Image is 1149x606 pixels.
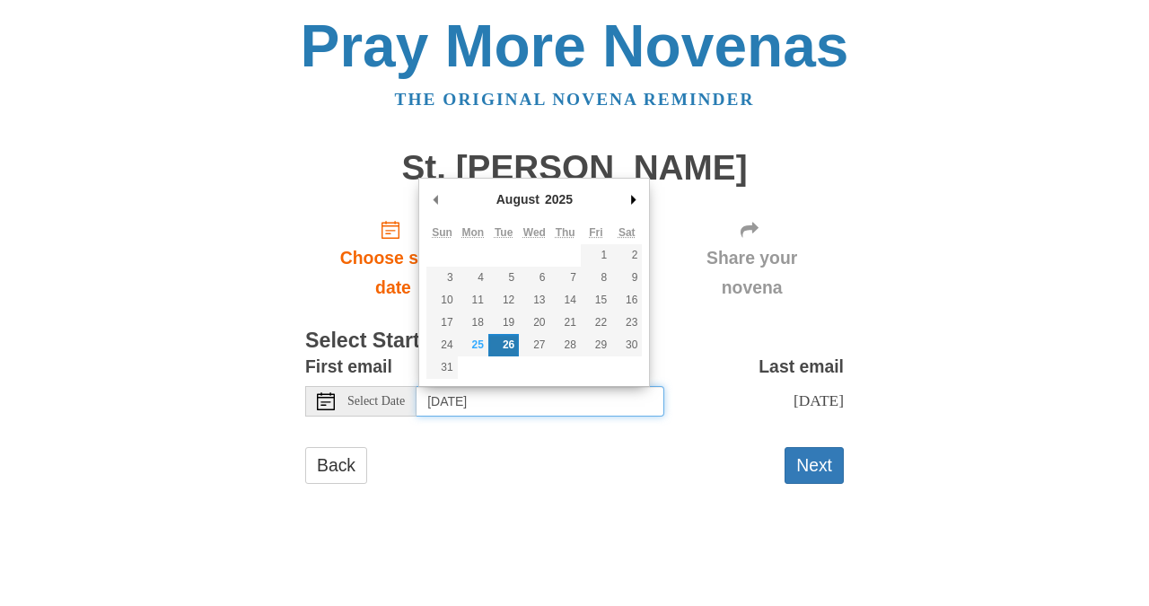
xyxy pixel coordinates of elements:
[624,186,642,213] button: Next Month
[519,267,549,289] button: 6
[611,267,642,289] button: 9
[432,226,452,239] abbr: Sunday
[611,244,642,267] button: 2
[611,312,642,334] button: 23
[611,289,642,312] button: 16
[426,334,457,356] button: 24
[458,312,488,334] button: 18
[458,267,488,289] button: 4
[550,334,581,356] button: 28
[618,226,636,239] abbr: Saturday
[550,267,581,289] button: 7
[305,329,844,353] h3: Select Start Date
[581,312,611,334] button: 22
[458,334,488,356] button: 25
[589,226,602,239] abbr: Friday
[488,289,519,312] button: 12
[581,267,611,289] button: 8
[794,391,844,409] span: [DATE]
[347,395,405,408] span: Select Date
[426,186,444,213] button: Previous Month
[759,352,844,382] label: Last email
[611,334,642,356] button: 30
[305,205,481,312] a: Choose start date
[550,312,581,334] button: 21
[417,386,664,417] input: Use the arrow keys to pick a date
[488,267,519,289] button: 5
[542,186,575,213] div: 2025
[519,334,549,356] button: 27
[305,149,844,188] h1: St. [PERSON_NAME]
[581,244,611,267] button: 1
[488,334,519,356] button: 26
[305,352,392,382] label: First email
[581,289,611,312] button: 15
[458,289,488,312] button: 11
[678,243,826,303] span: Share your novena
[556,226,575,239] abbr: Thursday
[519,312,549,334] button: 20
[301,13,849,79] a: Pray More Novenas
[305,447,367,484] a: Back
[462,226,485,239] abbr: Monday
[581,334,611,356] button: 29
[523,226,546,239] abbr: Wednesday
[550,289,581,312] button: 14
[426,356,457,379] button: 31
[426,312,457,334] button: 17
[488,312,519,334] button: 19
[519,289,549,312] button: 13
[426,267,457,289] button: 3
[494,186,542,213] div: August
[495,226,513,239] abbr: Tuesday
[660,205,844,312] div: Click "Next" to confirm your start date first.
[785,447,844,484] button: Next
[323,243,463,303] span: Choose start date
[395,90,755,109] a: The original novena reminder
[426,289,457,312] button: 10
